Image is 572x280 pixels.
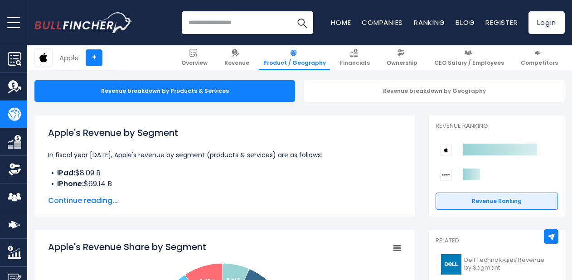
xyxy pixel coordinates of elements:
[181,59,208,67] span: Overview
[336,45,374,70] a: Financials
[441,254,461,275] img: DELL logo
[464,256,553,272] span: Dell Technologies Revenue by Segment
[387,59,417,67] span: Ownership
[436,252,558,277] a: Dell Technologies Revenue by Segment
[220,45,253,70] a: Revenue
[35,49,52,66] img: AAPL logo
[436,237,558,245] p: Related
[440,144,452,156] img: Apple competitors logo
[430,45,508,70] a: CEO Salary / Employees
[48,150,402,160] p: In fiscal year [DATE], Apple's revenue by segment (products & services) are as follows:
[259,45,330,70] a: Product / Geography
[414,18,445,27] a: Ranking
[224,59,249,67] span: Revenue
[34,12,132,33] img: Bullfincher logo
[528,11,565,34] a: Login
[517,45,562,70] a: Competitors
[34,12,132,33] a: Go to homepage
[436,122,558,130] p: Revenue Ranking
[57,168,75,178] b: iPad:
[436,193,558,210] a: Revenue Ranking
[48,195,402,206] span: Continue reading...
[8,163,21,176] img: Ownership
[340,59,370,67] span: Financials
[34,80,295,102] div: Revenue breakdown by Products & Services
[86,49,102,66] a: +
[362,18,403,27] a: Companies
[383,45,422,70] a: Ownership
[331,18,351,27] a: Home
[48,126,402,140] h1: Apple's Revenue by Segment
[48,168,402,179] li: $8.09 B
[57,179,84,189] b: iPhone:
[263,59,326,67] span: Product / Geography
[434,59,504,67] span: CEO Salary / Employees
[440,169,452,181] img: Sony Group Corporation competitors logo
[59,53,79,63] div: Apple
[521,59,558,67] span: Competitors
[485,18,518,27] a: Register
[291,11,313,34] button: Search
[48,179,402,189] li: $69.14 B
[177,45,212,70] a: Overview
[456,18,475,27] a: Blog
[48,241,206,253] tspan: Apple's Revenue Share by Segment
[304,80,565,102] div: Revenue breakdown by Geography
